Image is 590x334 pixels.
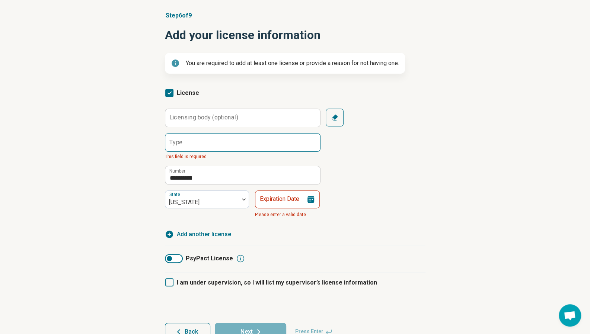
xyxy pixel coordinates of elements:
[186,254,233,263] span: PsyPact License
[186,59,399,68] p: You are required to add at least one license or provide a reason for not having one.
[177,89,199,96] span: License
[169,192,182,197] label: State
[559,304,581,327] div: Open chat
[177,279,377,286] span: I am under supervision, so I will list my supervisor’s license information
[165,11,425,20] p: Step 6 of 9
[165,153,320,160] span: This field is required
[255,211,320,218] span: Please enter a valid date
[169,139,182,145] label: Type
[165,26,425,44] h1: Add your license information
[177,230,231,239] span: Add another license
[169,169,185,173] label: Number
[165,230,231,239] button: Add another license
[165,134,320,151] input: credential.licenses.0.name
[169,115,238,121] label: Licensing body (optional)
